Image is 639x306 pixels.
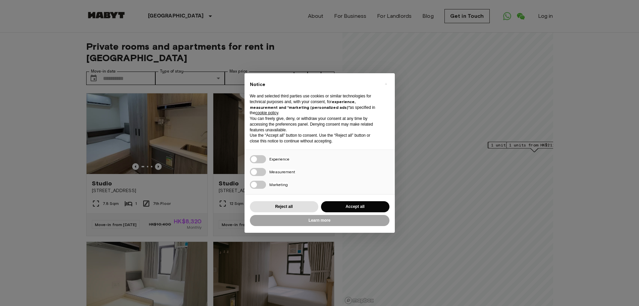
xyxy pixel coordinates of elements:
span: Experience [269,157,289,162]
span: × [385,80,387,88]
p: Use the “Accept all” button to consent. Use the “Reject all” button or close this notice to conti... [250,133,379,144]
span: Measurement [269,169,295,174]
p: You can freely give, deny, or withdraw your consent at any time by accessing the preferences pane... [250,116,379,133]
h2: Notice [250,81,379,88]
button: Accept all [321,201,389,212]
button: Close this notice [381,79,391,89]
button: Learn more [250,215,389,226]
span: Marketing [269,182,288,187]
p: We and selected third parties use cookies or similar technologies for technical purposes and, wit... [250,93,379,116]
a: cookie policy [255,111,278,115]
strong: experience, measurement and “marketing (personalized ads)” [250,99,356,110]
button: Reject all [250,201,318,212]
